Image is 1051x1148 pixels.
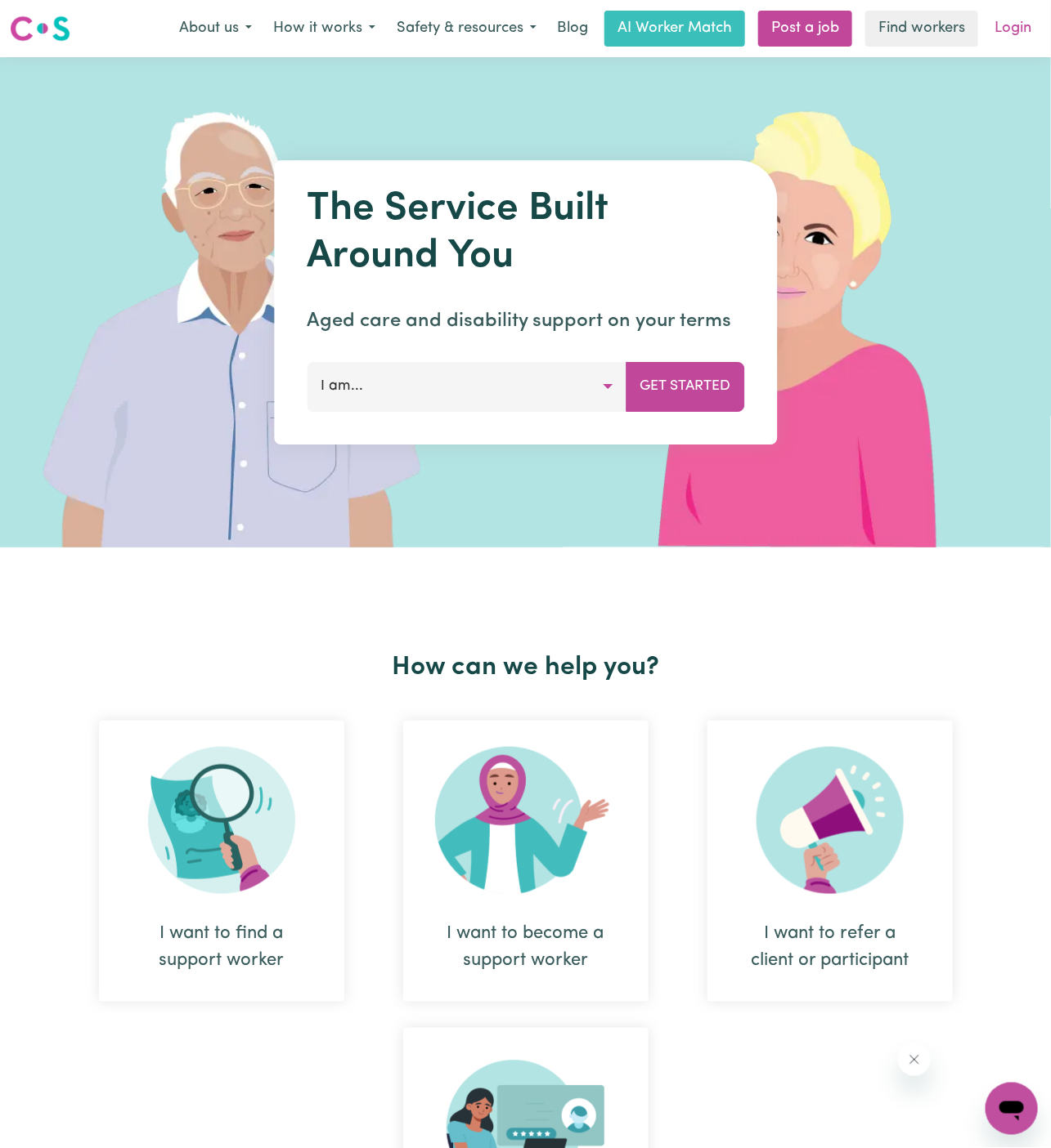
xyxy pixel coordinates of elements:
a: Blog [547,11,598,47]
a: Login [985,11,1041,47]
div: I want to find a support worker [99,721,344,1002]
img: Refer [757,747,904,894]
span: Need any help? [10,11,99,25]
h2: How can we help you? [70,652,982,683]
button: How it works [263,11,386,46]
img: Careseekers logo [10,14,70,43]
img: Become Worker [435,747,617,894]
a: Post a job [758,11,852,47]
button: I am... [307,362,627,411]
div: I want to find a support worker [138,920,305,974]
a: Careseekers logo [10,10,70,47]
iframe: Close message [898,1043,931,1076]
a: Find workers [865,11,978,47]
button: Get Started [626,362,744,411]
div: I want to refer a client or participant [707,721,953,1002]
h1: The Service Built Around You [307,186,744,280]
button: About us [168,11,263,46]
a: AI Worker Match [604,11,745,47]
img: Search [148,747,295,894]
div: I want to become a support worker [403,721,649,1002]
button: Safety & resources [386,11,547,46]
iframe: Button to launch messaging window [986,1083,1038,1135]
p: Aged care and disability support on your terms [307,306,744,336]
div: I want to refer a client or participant [747,920,914,974]
div: I want to become a support worker [442,920,609,974]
